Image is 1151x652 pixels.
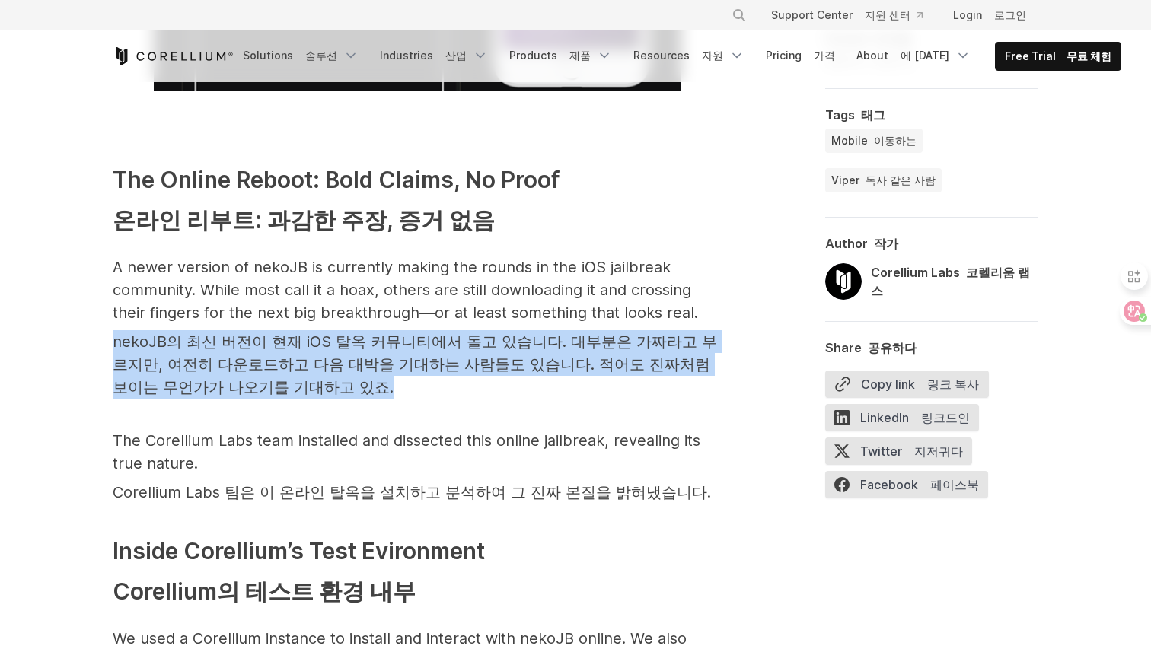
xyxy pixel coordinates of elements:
[847,42,980,69] a: About
[814,49,835,62] font: 가격
[825,236,1038,251] div: Author
[831,133,917,148] span: Mobile
[825,371,989,398] button: Copy link 링크 복사
[445,49,467,62] font: 산업
[941,2,1038,29] a: Login
[702,49,723,62] font: 자원
[713,2,1038,29] div: Navigation Menu
[113,166,560,193] span: The Online Reboot: Bold Claims, No Proof
[868,340,917,355] font: 공유하다
[113,483,711,501] span: Corellium Labs 팀은 이 온라인 탈옥을 설치하고 분석하여 그 진짜 본질을 밝혀냈습니다.
[500,42,621,69] a: Products
[831,173,936,188] span: Viper
[825,404,979,431] span: LinkedIn
[825,168,942,192] a: Viper 독사 같은 사람
[861,107,885,122] font: 태그
[866,173,936,186] font: 독사 같은 사람
[1067,49,1111,62] font: 무료 체험
[725,2,753,29] button: Search
[825,129,923,153] a: Mobile 이동하는
[921,410,970,425] font: 링크드인
[825,437,981,471] a: Twitter 지저귀다
[113,431,700,472] span: The Corellium Labs team installed and dissected this online jailbreak, revealing its true nature.
[865,8,910,21] font: 지원 센터
[113,206,495,234] span: 온라인 리부트: 과감한 주장, 증거 없음
[113,577,416,605] span: Corellium의 테스트 환경 내부
[569,49,591,62] font: 제품
[825,471,997,504] a: Facebook 페이스북
[113,258,698,322] span: A newer version of nekoJB is currently making the rounds in the iOS jailbreak community. While mo...
[825,340,1038,355] div: Share
[994,8,1026,21] font: 로그인
[113,537,485,565] span: Inside Corellium’s Test Evironment
[825,263,862,300] img: Corellium Labs
[825,471,988,498] span: Facebook
[825,437,972,465] span: Twitter
[624,42,754,69] a: Resources
[825,107,1038,122] div: Tags
[757,42,844,69] a: Pricing
[113,332,717,396] font: nekoJB의 최신 버전이 현재 iOS 탈옥 커뮤니티에서 돌고 있습니다. 대부분은 가짜라고 부르지만, 여전히 다운로드하고 다음 대박을 기대하는 사람들도 있습니다. 적어도 진짜...
[234,42,1121,71] div: Navigation Menu
[914,444,963,459] font: 지저귀다
[901,49,949,62] font: 에 [DATE]
[371,42,497,69] a: Industries
[874,134,917,147] font: 이동하는
[930,477,979,492] font: 페이스북
[113,47,234,65] a: Corellium Home
[234,42,368,69] a: Solutions
[874,236,898,251] font: 작가
[996,43,1121,70] a: Free Trial
[927,377,979,392] font: 링크 복사
[871,263,1038,300] div: Corellium Labs
[759,2,935,29] a: Support Center
[825,404,988,437] a: LinkedIn 링크드인
[305,49,337,62] font: 솔루션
